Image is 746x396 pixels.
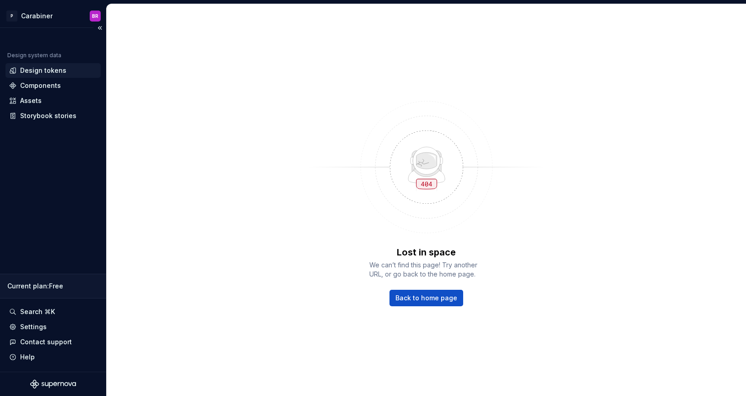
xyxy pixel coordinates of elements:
div: Carabiner [21,11,53,21]
div: Design system data [7,52,61,59]
button: Collapse sidebar [93,22,106,34]
div: Help [20,353,35,362]
a: Components [5,78,101,93]
div: Design tokens [20,66,66,75]
button: Help [5,350,101,364]
span: Back to home page [395,293,457,303]
a: Assets [5,93,101,108]
div: P [6,11,17,22]
div: Current plan : Free [7,282,99,291]
button: Search ⌘K [5,304,101,319]
a: Design tokens [5,63,101,78]
a: Storybook stories [5,108,101,123]
div: Contact support [20,337,72,347]
div: Settings [20,322,47,331]
a: Back to home page [389,290,463,306]
button: PCarabinerBR [2,6,104,26]
div: BR [92,12,98,20]
div: Search ⌘K [20,307,55,316]
span: We can’t find this page! Try another URL, or go back to the home page. [369,260,484,279]
a: Settings [5,320,101,334]
div: Components [20,81,61,90]
svg: Supernova Logo [30,380,76,389]
div: Assets [20,96,42,105]
button: Contact support [5,335,101,349]
div: Storybook stories [20,111,76,120]
p: Lost in space [397,246,456,259]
